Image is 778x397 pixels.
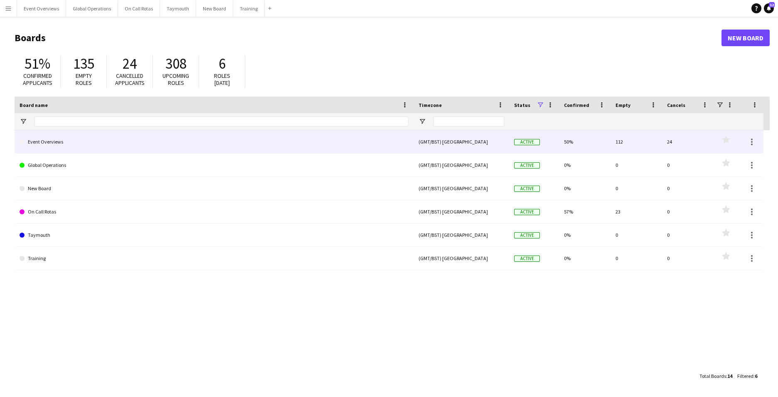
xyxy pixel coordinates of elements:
div: (GMT/BST) [GEOGRAPHIC_DATA] [414,200,509,223]
div: 0 [662,223,714,246]
div: (GMT/BST) [GEOGRAPHIC_DATA] [414,154,509,176]
span: Active [514,209,540,215]
span: Roles [DATE] [214,72,230,87]
span: Timezone [419,102,442,108]
button: On Call Rotas [118,0,160,17]
span: Empty [616,102,630,108]
div: (GMT/BST) [GEOGRAPHIC_DATA] [414,177,509,200]
span: 24 [123,55,137,73]
input: Timezone Filter Input [433,117,504,127]
div: (GMT/BST) [GEOGRAPHIC_DATA] [414,247,509,270]
button: Open Filter Menu [419,118,426,125]
span: Filtered [737,373,753,379]
button: Training [233,0,265,17]
div: 0 [611,223,662,246]
div: 0% [559,177,611,200]
div: 57% [559,200,611,223]
div: 0 [662,177,714,200]
h1: Boards [15,32,721,44]
span: Upcoming roles [162,72,189,87]
div: 0 [662,200,714,223]
button: New Board [196,0,233,17]
div: (GMT/BST) [GEOGRAPHIC_DATA] [414,223,509,246]
div: 0% [559,247,611,270]
div: 0 [611,247,662,270]
div: 0 [611,177,662,200]
a: Event Overviews [20,130,409,154]
button: Global Operations [66,0,118,17]
a: On Call Rotas [20,200,409,223]
a: Training [20,247,409,270]
div: 24 [662,130,714,153]
span: Active [514,186,540,192]
span: 6 [755,373,757,379]
div: : [699,368,732,384]
div: 0 [662,247,714,270]
span: 135 [73,55,94,73]
span: 14 [727,373,732,379]
div: 0 [662,154,714,176]
div: 0 [611,154,662,176]
span: Board name [20,102,48,108]
a: New Board [20,177,409,200]
div: 0% [559,154,611,176]
div: 50% [559,130,611,153]
span: Cancels [667,102,685,108]
a: Global Operations [20,154,409,177]
span: Cancelled applicants [115,72,145,87]
button: Open Filter Menu [20,118,27,125]
button: Taymouth [160,0,196,17]
span: Active [514,232,540,238]
span: 308 [165,55,187,73]
span: 12 [769,2,775,7]
span: Empty roles [76,72,92,87]
input: Board name Filter Input [34,117,409,127]
div: : [737,368,757,384]
a: 12 [764,3,774,13]
div: 0% [559,223,611,246]
span: 6 [219,55,226,73]
div: (GMT/BST) [GEOGRAPHIC_DATA] [414,130,509,153]
a: Taymouth [20,223,409,247]
span: Active [514,139,540,145]
div: 112 [611,130,662,153]
div: 23 [611,200,662,223]
span: Status [514,102,530,108]
span: Total Boards [699,373,726,379]
span: Active [514,256,540,262]
a: New Board [721,30,770,46]
button: Event Overviews [17,0,66,17]
span: Active [514,162,540,169]
span: Confirmed applicants [23,72,52,87]
span: 51% [25,55,50,73]
span: Confirmed [564,102,589,108]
